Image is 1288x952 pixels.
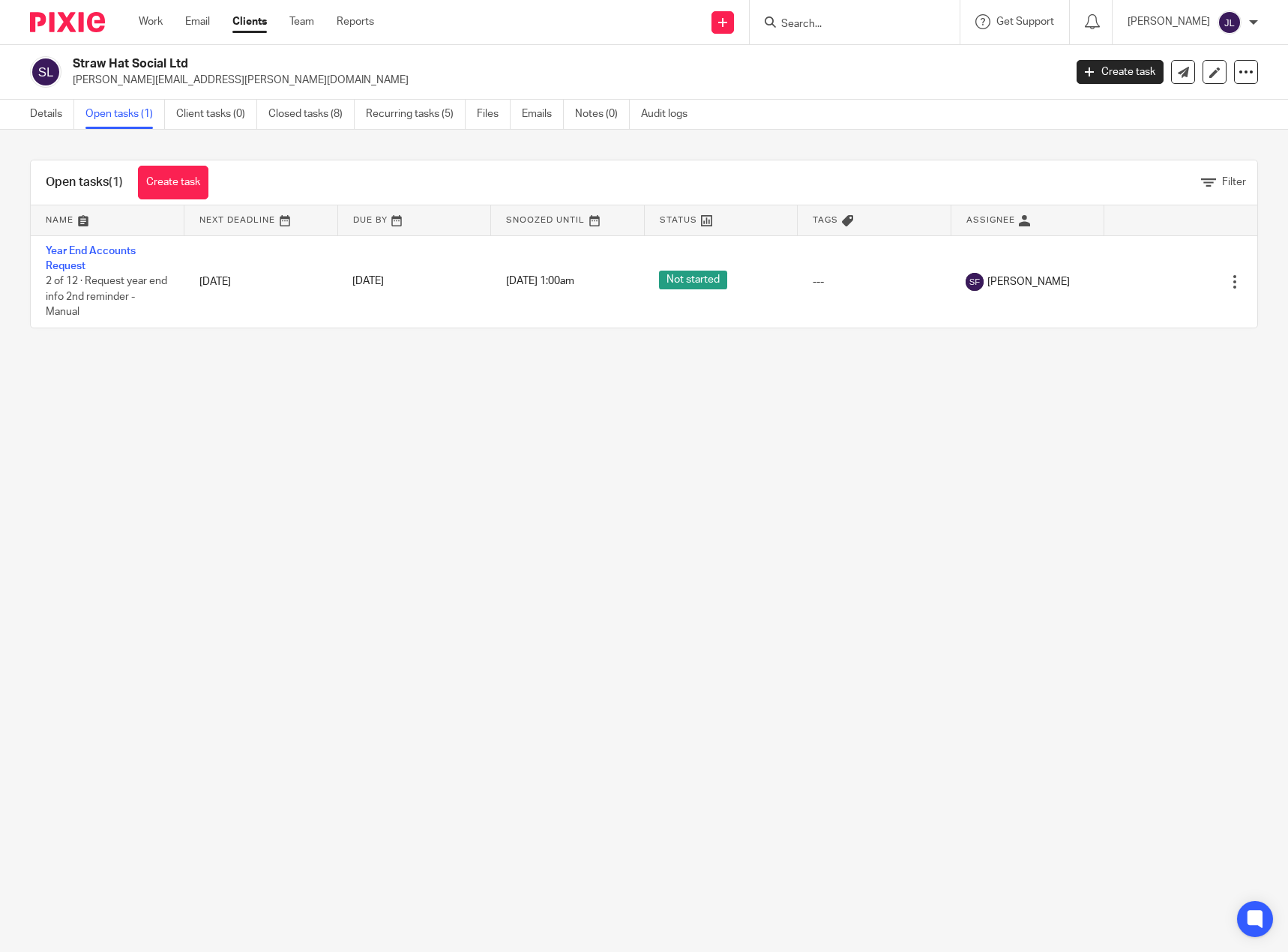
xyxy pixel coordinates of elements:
[185,14,210,29] a: Email
[813,216,838,224] span: Tags
[1128,14,1210,29] p: [PERSON_NAME]
[575,100,630,129] a: Notes (0)
[966,273,984,291] img: svg%3E
[289,14,314,29] a: Team
[659,271,727,289] span: Not started
[813,274,936,289] div: ---
[138,166,208,199] a: Create task
[1077,60,1164,84] a: Create task
[85,100,165,129] a: Open tasks (1)
[30,12,105,32] img: Pixie
[232,14,267,29] a: Clients
[1218,10,1242,34] img: svg%3E
[73,56,858,72] h2: Straw Hat Social Ltd
[996,16,1054,27] span: Get Support
[641,100,699,129] a: Audit logs
[352,277,384,287] span: [DATE]
[337,14,374,29] a: Reports
[46,175,123,190] h1: Open tasks
[139,14,163,29] a: Work
[987,274,1070,289] span: [PERSON_NAME]
[522,100,564,129] a: Emails
[660,216,697,224] span: Status
[176,100,257,129] a: Client tasks (0)
[506,277,574,287] span: [DATE] 1:00am
[477,100,511,129] a: Files
[1222,177,1246,187] span: Filter
[73,73,1054,88] p: [PERSON_NAME][EMAIL_ADDRESS][PERSON_NAME][DOMAIN_NAME]
[30,56,61,88] img: svg%3E
[366,100,466,129] a: Recurring tasks (5)
[109,176,123,188] span: (1)
[506,216,585,224] span: Snoozed Until
[46,246,136,271] a: Year End Accounts Request
[780,18,915,31] input: Search
[30,100,74,129] a: Details
[46,276,167,317] span: 2 of 12 · Request year end info 2nd reminder - Manual
[268,100,355,129] a: Closed tasks (8)
[184,235,338,328] td: [DATE]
